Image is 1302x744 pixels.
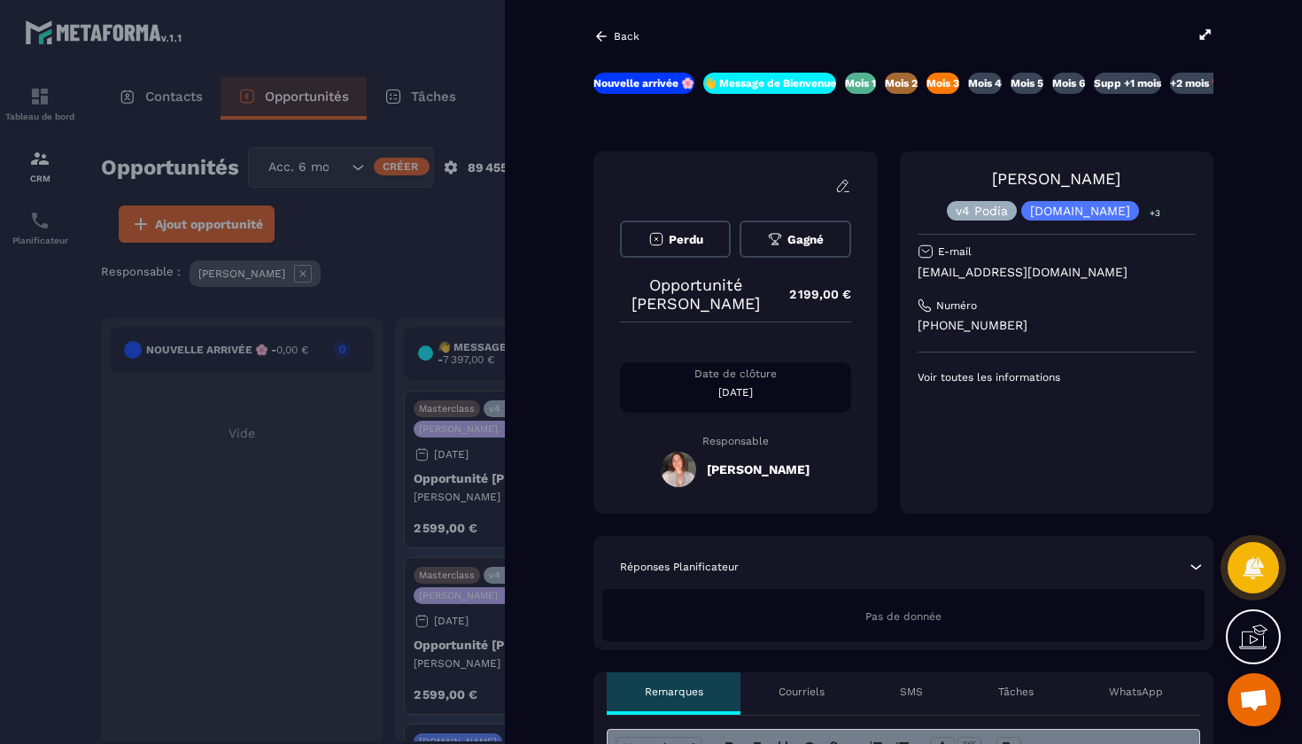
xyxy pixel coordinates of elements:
[1143,204,1166,222] p: +3
[998,685,1034,699] p: Tâches
[918,317,1196,334] p: [PHONE_NUMBER]
[938,244,972,259] p: E-mail
[1228,673,1281,726] a: Ouvrir le chat
[707,462,810,477] h5: [PERSON_NAME]
[918,264,1196,281] p: [EMAIL_ADDRESS][DOMAIN_NAME]
[620,435,851,447] p: Responsable
[1109,685,1163,699] p: WhatsApp
[620,560,739,574] p: Réponses Planificateur
[787,233,824,246] span: Gagné
[645,685,703,699] p: Remarques
[918,370,1196,384] p: Voir toutes les informations
[992,169,1120,188] a: [PERSON_NAME]
[669,233,703,246] span: Perdu
[936,298,977,313] p: Numéro
[956,205,1008,217] p: v4 Podia
[865,610,942,623] span: Pas de donnée
[771,277,851,312] p: 2 199,00 €
[1030,205,1130,217] p: [DOMAIN_NAME]
[779,685,825,699] p: Courriels
[620,367,851,381] p: Date de clôture
[620,385,851,399] p: [DATE]
[620,275,771,313] p: Opportunité [PERSON_NAME]
[740,221,850,258] button: Gagné
[620,221,731,258] button: Perdu
[900,685,923,699] p: SMS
